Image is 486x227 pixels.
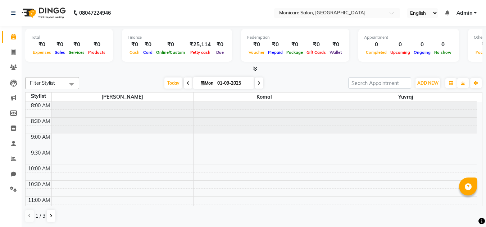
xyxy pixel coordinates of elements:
div: Redemption [247,34,344,41]
span: Online/Custom [154,50,187,55]
div: 11:00 AM [27,197,51,204]
span: Due [214,50,226,55]
button: ADD NEW [415,78,440,88]
span: Card [141,50,154,55]
div: 10:00 AM [27,165,51,172]
div: ₹0 [141,41,154,49]
div: 8:00 AM [29,102,51,109]
span: No show [432,50,453,55]
input: 2025-09-01 [215,78,251,89]
span: 1 / 3 [35,212,45,220]
span: Products [86,50,107,55]
div: ₹0 [305,41,328,49]
div: 0 [412,41,432,49]
span: Cash [128,50,141,55]
div: ₹0 [86,41,107,49]
span: [PERSON_NAME] [52,93,193,101]
div: 10:30 AM [27,181,51,188]
div: 9:30 AM [29,149,51,157]
span: Petty cash [189,50,212,55]
span: Expenses [31,50,53,55]
span: Mon [199,80,215,86]
span: Admin [457,9,472,17]
div: 0 [389,41,412,49]
div: ₹0 [328,41,344,49]
span: ADD NEW [417,80,439,86]
span: Yuvraj [335,93,477,101]
div: ₹0 [67,41,86,49]
div: 0 [432,41,453,49]
span: Prepaid [266,50,285,55]
div: ₹0 [31,41,53,49]
iframe: chat widget [456,198,479,220]
div: 0 [364,41,389,49]
span: Package [285,50,305,55]
div: Total [31,34,107,41]
input: Search Appointment [348,77,411,89]
div: ₹0 [266,41,285,49]
span: Services [67,50,86,55]
span: Ongoing [412,50,432,55]
div: ₹0 [53,41,67,49]
span: Wallet [328,50,344,55]
span: Sales [53,50,67,55]
div: Stylist [26,93,51,100]
div: ₹0 [214,41,226,49]
div: ₹0 [285,41,305,49]
div: 9:00 AM [29,133,51,141]
div: Appointment [364,34,453,41]
img: logo [18,3,68,23]
span: Filter Stylist [30,80,55,86]
span: Completed [364,50,389,55]
span: Gift Cards [305,50,328,55]
div: Finance [128,34,226,41]
span: Voucher [247,50,266,55]
span: Komal [194,93,335,101]
span: Today [164,77,182,89]
div: 8:30 AM [29,118,51,125]
div: ₹0 [247,41,266,49]
span: Upcoming [389,50,412,55]
div: ₹25,114 [187,41,214,49]
div: ₹0 [154,41,187,49]
div: ₹0 [128,41,141,49]
b: 08047224946 [79,3,111,23]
